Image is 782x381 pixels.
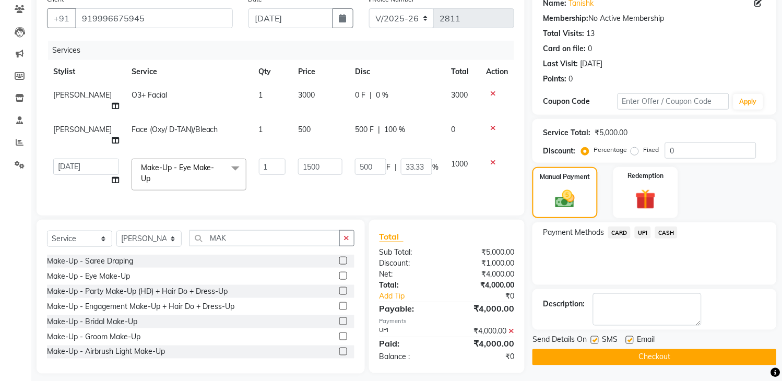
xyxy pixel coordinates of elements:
[586,28,595,39] div: 13
[125,60,253,84] th: Service
[47,271,130,282] div: Make-Up - Eye Make-Up
[370,90,372,101] span: |
[480,60,514,84] th: Action
[445,60,480,84] th: Total
[543,127,590,138] div: Service Total:
[372,280,447,291] div: Total:
[543,28,584,39] div: Total Visits:
[543,227,604,238] span: Payment Methods
[627,171,663,181] label: Redemption
[588,43,592,54] div: 0
[53,125,112,134] span: [PERSON_NAME]
[447,247,522,258] div: ₹5,000.00
[595,127,627,138] div: ₹5,000.00
[141,163,215,183] span: Make-Up - Eye Make-Up
[253,60,292,84] th: Qty
[543,299,585,309] div: Description:
[376,90,388,101] span: 0 %
[47,347,165,358] div: Make-Up - Airbrush Light Make-Up
[655,227,678,239] span: CASH
[447,269,522,280] div: ₹4,000.00
[447,337,522,350] div: ₹4,000.00
[75,8,233,28] input: Search by Name/Mobile/Email/Code
[459,291,522,302] div: ₹0
[594,145,627,154] label: Percentage
[447,352,522,363] div: ₹0
[372,291,459,302] a: Add Tip
[629,187,662,212] img: _gift.svg
[451,90,468,100] span: 3000
[372,352,447,363] div: Balance :
[372,258,447,269] div: Discount:
[543,43,586,54] div: Card on file:
[47,60,125,84] th: Stylist
[292,60,349,84] th: Price
[47,331,140,342] div: Make-Up - Groom Make-Up
[543,13,588,24] div: Membership:
[733,94,763,110] button: Apply
[618,93,729,110] input: Enter Offer / Coupon Code
[386,162,390,173] span: F
[47,286,228,297] div: Make-Up - Party Make-Up (HD) + Hair Do + Dress-Up
[447,302,522,315] div: ₹4,000.00
[543,58,578,69] div: Last Visit:
[380,317,515,326] div: Payments
[543,146,575,157] div: Discount:
[372,337,447,350] div: Paid:
[447,280,522,291] div: ₹4,000.00
[580,58,602,69] div: [DATE]
[47,316,137,327] div: Make-Up - Bridal Make-Up
[608,227,631,239] span: CARD
[372,269,447,280] div: Net:
[543,13,766,24] div: No Active Membership
[635,227,651,239] span: UPI
[372,326,447,337] div: UPI
[48,41,522,60] div: Services
[47,256,133,267] div: Make-Up - Saree Draping
[150,174,155,183] a: x
[298,90,315,100] span: 3000
[372,302,447,315] div: Payable:
[549,188,580,210] img: _cash.svg
[372,247,447,258] div: Sub Total:
[355,124,374,135] span: 500 F
[355,90,365,101] span: 0 F
[543,96,618,107] div: Coupon Code
[47,8,76,28] button: +91
[349,60,445,84] th: Disc
[532,334,587,347] span: Send Details On
[53,90,112,100] span: [PERSON_NAME]
[432,162,439,173] span: %
[47,301,234,312] div: Make-Up - Engagement Make-Up + Hair Do + Dress-Up
[451,125,455,134] span: 0
[189,230,340,246] input: Search or Scan
[543,74,566,85] div: Points:
[132,125,218,134] span: Face (Oxy/ D-TAN)/Bleach
[602,334,618,347] span: SMS
[451,159,468,169] span: 1000
[532,349,777,365] button: Checkout
[380,231,404,242] span: Total
[395,162,397,173] span: |
[378,124,380,135] span: |
[259,90,263,100] span: 1
[637,334,655,347] span: Email
[540,172,590,182] label: Manual Payment
[384,124,405,135] span: 100 %
[643,145,659,154] label: Fixed
[259,125,263,134] span: 1
[447,258,522,269] div: ₹1,000.00
[447,326,522,337] div: ₹4,000.00
[132,90,167,100] span: O3+ Facial
[568,74,573,85] div: 0
[298,125,311,134] span: 500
